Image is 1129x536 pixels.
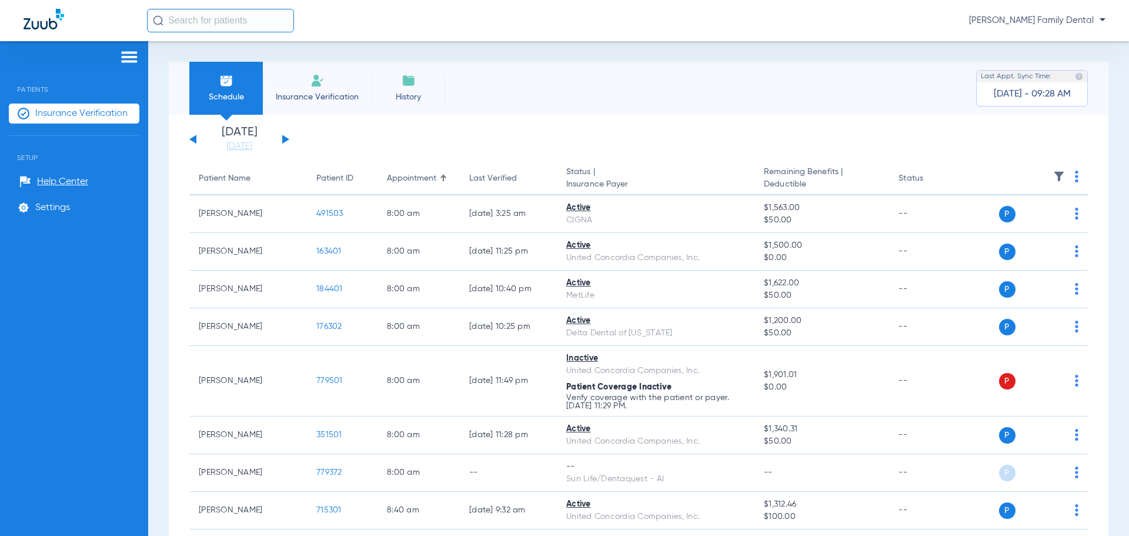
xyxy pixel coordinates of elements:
[764,435,880,448] span: $50.00
[1075,321,1078,332] img: group-dot-blue.svg
[999,502,1016,519] span: P
[35,108,128,119] span: Insurance Verification
[889,233,968,271] td: --
[189,195,307,233] td: [PERSON_NAME]
[316,172,353,185] div: Patient ID
[999,281,1016,298] span: P
[316,377,343,385] span: 779501
[204,141,275,152] a: [DATE]
[566,435,745,448] div: United Concordia Companies, Inc.
[889,346,968,417] td: --
[1075,429,1078,441] img: group-dot-blue.svg
[566,239,745,252] div: Active
[1075,283,1078,295] img: group-dot-blue.svg
[460,233,557,271] td: [DATE] 11:25 PM
[999,206,1016,222] span: P
[566,252,745,264] div: United Concordia Companies, Inc.
[1075,245,1078,257] img: group-dot-blue.svg
[37,176,88,188] span: Help Center
[764,252,880,264] span: $0.00
[316,247,342,255] span: 163401
[199,172,298,185] div: Patient Name
[204,126,275,152] li: [DATE]
[460,308,557,346] td: [DATE] 10:25 PM
[199,172,250,185] div: Patient Name
[1075,375,1078,387] img: group-dot-blue.svg
[316,209,343,218] span: 491503
[566,498,745,511] div: Active
[198,91,254,103] span: Schedule
[1075,171,1078,182] img: group-dot-blue.svg
[460,195,557,233] td: [DATE] 3:25 AM
[999,465,1016,481] span: P
[189,308,307,346] td: [PERSON_NAME]
[402,74,416,88] img: History
[999,244,1016,260] span: P
[999,319,1016,335] span: P
[566,394,745,410] p: Verify coverage with the patient or payer. [DATE] 11:29 PM.
[764,369,880,381] span: $1,901.01
[153,15,163,26] img: Search Icon
[189,454,307,492] td: [PERSON_NAME]
[969,15,1105,26] span: [PERSON_NAME] Family Dental
[19,176,88,188] a: Help Center
[189,492,307,530] td: [PERSON_NAME]
[889,308,968,346] td: --
[189,417,307,454] td: [PERSON_NAME]
[764,315,880,327] span: $1,200.00
[1075,72,1083,81] img: last sync help info
[189,346,307,417] td: [PERSON_NAME]
[460,417,557,454] td: [DATE] 11:28 PM
[378,195,460,233] td: 8:00 AM
[378,271,460,308] td: 8:00 AM
[764,202,880,214] span: $1,563.00
[764,327,880,339] span: $50.00
[981,71,1051,82] span: Last Appt. Sync Time:
[566,315,745,327] div: Active
[566,178,745,191] span: Insurance Payer
[316,506,342,514] span: 715301
[387,172,450,185] div: Appointment
[566,365,745,377] div: United Concordia Companies, Inc.
[310,74,325,88] img: Manual Insurance Verification
[460,454,557,492] td: --
[889,454,968,492] td: --
[189,233,307,271] td: [PERSON_NAME]
[469,172,517,185] div: Last Verified
[9,68,139,94] span: Patients
[754,162,889,195] th: Remaining Benefits |
[1075,208,1078,219] img: group-dot-blue.svg
[764,423,880,435] span: $1,340.31
[566,214,745,227] div: CIGNA
[764,178,880,191] span: Deductible
[189,271,307,308] td: [PERSON_NAME]
[566,473,745,485] div: Sun Life/Dentaquest - AI
[566,461,745,473] div: --
[764,239,880,252] span: $1,500.00
[764,214,880,227] span: $50.00
[566,202,745,214] div: Active
[764,498,880,511] span: $1,312.46
[566,352,745,365] div: Inactive
[566,383,672,391] span: Patient Coverage Inactive
[316,172,368,185] div: Patient ID
[999,373,1016,389] span: P
[378,417,460,454] td: 8:00 AM
[764,468,773,477] span: --
[889,162,968,195] th: Status
[557,162,754,195] th: Status |
[219,74,233,88] img: Schedule
[1053,171,1065,182] img: filter.svg
[387,172,436,185] div: Appointment
[378,454,460,492] td: 8:00 AM
[120,50,139,64] img: hamburger-icon
[889,271,968,308] td: --
[1070,480,1129,536] iframe: Chat Widget
[566,277,745,289] div: Active
[764,277,880,289] span: $1,622.00
[566,289,745,302] div: MetLife
[378,308,460,346] td: 8:00 AM
[764,289,880,302] span: $50.00
[566,423,745,435] div: Active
